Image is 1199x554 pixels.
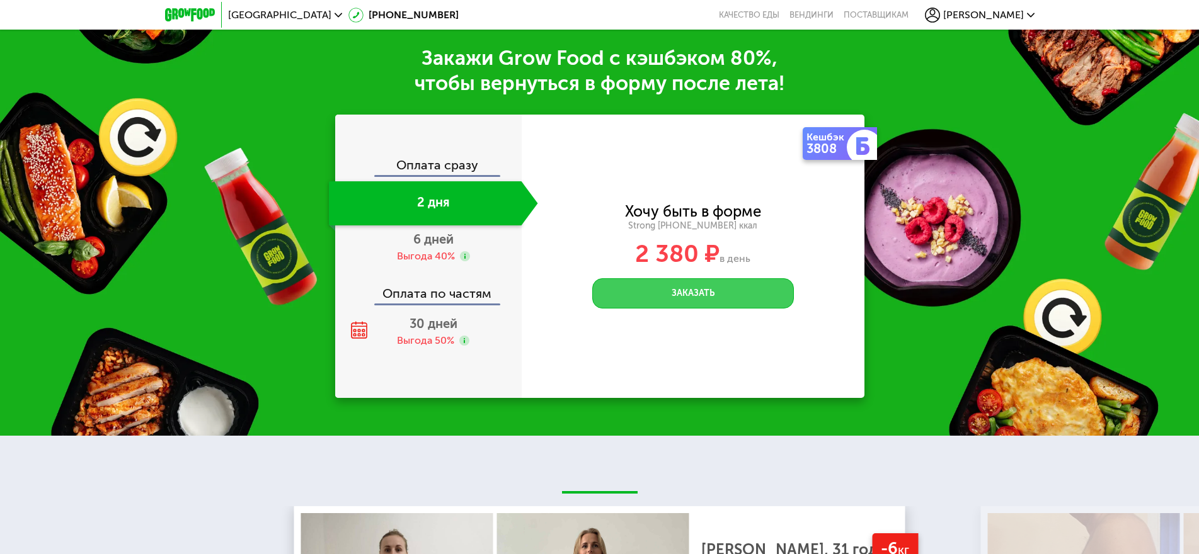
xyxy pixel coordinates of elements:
div: Strong [PHONE_NUMBER] ккал [522,220,864,232]
a: Качество еды [719,10,779,20]
span: [PERSON_NAME] [943,10,1024,20]
div: Кешбэк [806,132,849,142]
a: Вендинги [789,10,834,20]
div: Выгода 50% [397,334,454,348]
span: 6 дней [413,232,454,247]
div: поставщикам [844,10,909,20]
div: Оплата по частям [336,274,522,303]
span: 30 дней [410,316,457,331]
button: Заказать [592,278,794,308]
div: Хочу быть в форме [625,205,761,218]
div: Выгода 40% [397,249,455,263]
div: Оплата сразу [336,159,522,175]
span: в день [720,252,750,264]
span: 2 380 ₽ [635,239,720,268]
a: [PHONE_NUMBER] [348,8,459,23]
div: 3808 [806,142,849,155]
span: [GEOGRAPHIC_DATA] [228,10,331,20]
